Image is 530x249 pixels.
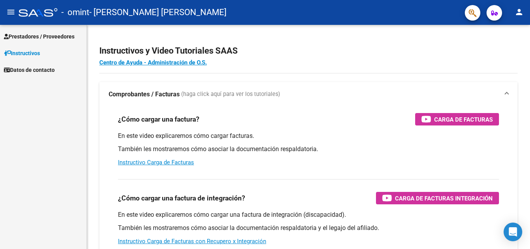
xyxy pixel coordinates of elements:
p: En este video explicaremos cómo cargar una factura de integración (discapacidad). [118,211,499,219]
span: - omint [61,4,89,21]
strong: Comprobantes / Facturas [109,90,180,99]
a: Instructivo Carga de Facturas [118,159,194,166]
mat-expansion-panel-header: Comprobantes / Facturas (haga click aquí para ver los tutoriales) [99,82,518,107]
mat-icon: person [514,7,524,17]
p: En este video explicaremos cómo cargar facturas. [118,132,499,140]
mat-icon: menu [6,7,16,17]
span: Datos de contacto [4,66,55,74]
h3: ¿Cómo cargar una factura de integración? [118,193,245,204]
a: Instructivo Carga de Facturas con Recupero x Integración [118,238,266,245]
h2: Instructivos y Video Tutoriales SAAS [99,44,518,58]
h3: ¿Cómo cargar una factura? [118,114,199,125]
span: (haga click aquí para ver los tutoriales) [181,90,280,99]
div: Open Intercom Messenger [504,223,522,241]
button: Carga de Facturas [415,113,499,125]
span: - [PERSON_NAME] [PERSON_NAME] [89,4,227,21]
span: Prestadores / Proveedores [4,32,74,41]
a: Centro de Ayuda - Administración de O.S. [99,59,207,66]
p: También les mostraremos cómo asociar la documentación respaldatoria y el legajo del afiliado. [118,224,499,232]
p: También les mostraremos cómo asociar la documentación respaldatoria. [118,145,499,153]
span: Carga de Facturas Integración [395,193,493,203]
span: Instructivos [4,49,40,57]
span: Carga de Facturas [434,115,493,124]
button: Carga de Facturas Integración [376,192,499,204]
